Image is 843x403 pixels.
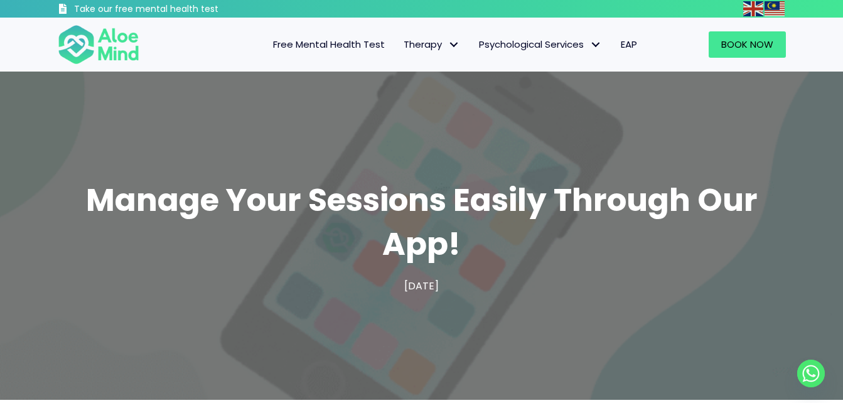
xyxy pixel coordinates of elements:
[797,360,825,387] a: Whatsapp
[765,1,785,16] img: ms
[743,1,765,16] a: English
[264,31,394,58] a: Free Mental Health Test
[721,38,773,51] span: Book Now
[86,178,758,266] span: Manage Your Sessions Easily Through Our App!
[470,31,611,58] a: Psychological ServicesPsychological Services: submenu
[621,38,637,51] span: EAP
[404,38,460,51] span: Therapy
[445,36,463,54] span: Therapy: submenu
[479,38,602,51] span: Psychological Services
[765,1,786,16] a: Malay
[611,31,647,58] a: EAP
[273,38,385,51] span: Free Mental Health Test
[587,36,605,54] span: Psychological Services: submenu
[58,24,139,65] img: Aloe mind Logo
[394,31,470,58] a: TherapyTherapy: submenu
[743,1,763,16] img: en
[58,3,286,18] a: Take our free mental health test
[404,279,439,293] span: [DATE]
[74,3,286,16] h3: Take our free mental health test
[156,31,647,58] nav: Menu
[709,31,786,58] a: Book Now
